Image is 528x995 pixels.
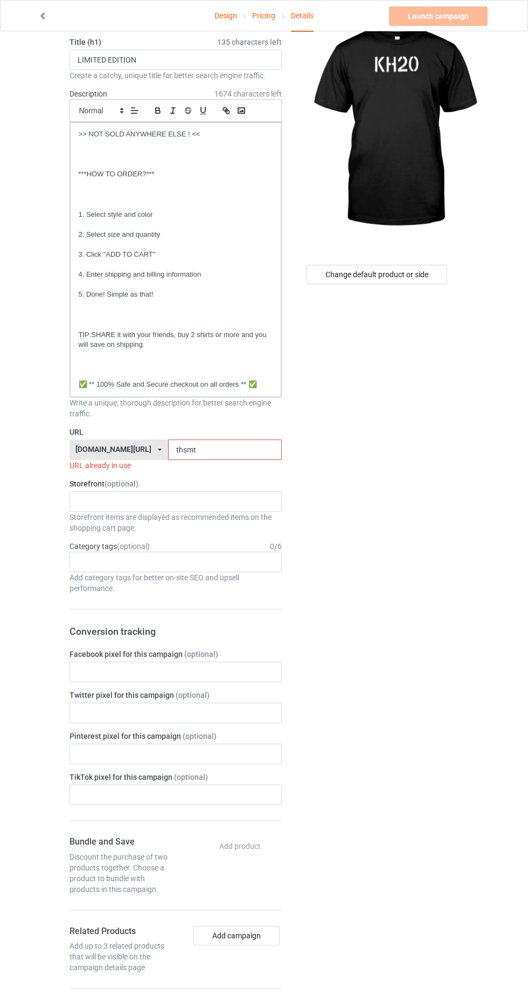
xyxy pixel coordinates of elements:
label: URL [70,427,282,437]
p: 3. Click "ADD TO CART" [79,250,273,260]
a: Pricing [252,1,275,31]
div: Storefront items are displayed as recommended items on the shopping cart page. [70,512,282,533]
div: 0 / 6 [270,541,282,552]
span: (optional) [176,691,210,699]
div: [DOMAIN_NAME][URL] [75,445,151,453]
h4: Related Products [70,926,172,937]
label: Category tags [70,541,150,552]
button: Add campaign [193,926,280,945]
label: Twitter pixel for this campaign [70,690,282,701]
label: Facebook pixel for this campaign [70,649,282,660]
div: Change default product or side [307,265,447,284]
span: (optional) [105,479,138,488]
div: Create a catchy, unique title for better search engine traffic. [70,70,282,81]
div: URL already in use [70,460,282,471]
label: TikTok pixel for this campaign [70,772,282,783]
span: (optional) [117,542,150,551]
label: Storefront [70,478,282,489]
div: Add category tags for better on-site SEO and upsell performance. [70,572,282,594]
div: Write a unique, thorough description for better search engine traffic. [70,397,282,419]
h3: Conversion tracking [70,625,282,637]
span: 135 characters left [217,37,282,47]
div: Add up to 3 related products that will be visible on the campaign details page [70,941,172,973]
p: TIP:SHARE it with your friends, buy 2 shirts or more and you will save on shipping. [79,330,273,350]
h4: Bundle and Save [70,836,172,848]
span: (optional) [184,650,218,658]
p: 4. Enter shipping and billing information [79,270,273,280]
div: Discount the purchase of two products together. Choose a product to bundle with products in this ... [70,852,172,895]
a: Design [214,1,237,31]
p: 5. Done! Simple as that! [79,290,273,300]
label: Pinterest pixel for this campaign [70,731,282,742]
p: ✅ ** 100% Safe and Secure checkout on all orders ** ✅ [79,380,273,390]
span: (optional) [183,732,217,740]
span: (optional) [174,773,208,781]
label: Description [70,90,107,98]
p: >> NOT SOLD ANYWHERE ELSE ! << [79,129,273,140]
div: Details [291,1,314,32]
p: 2. Select size and quantity [79,230,273,240]
label: Title (h1) [70,37,282,47]
p: 1. Select style and color [79,210,273,220]
span: 1674 characters left [214,88,282,99]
